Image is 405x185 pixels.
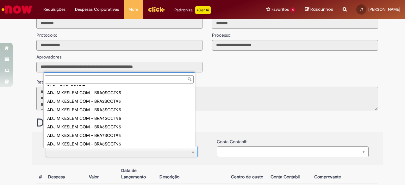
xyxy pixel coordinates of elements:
div: ADJ MIKESLEM COM - BRA6SCCT95 [45,123,194,131]
div: ADJ MIKESLEM COM - BRA8SCCT95 [45,140,194,148]
div: ADJ MIKESLEM COM - BRA3SCCT95 [45,106,194,114]
div: ADJ MIKESLEM COM - BRA4SCCT95 [45,114,194,123]
div: ADJ MIKESLEM COM - BRA7SCCT95 [45,131,194,140]
div: ADJ MIKESLEM COM - BRA2SCCT95 [45,97,194,106]
div: ADJ MIKESLEM COM - BRA0SCCT95 [45,89,194,97]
